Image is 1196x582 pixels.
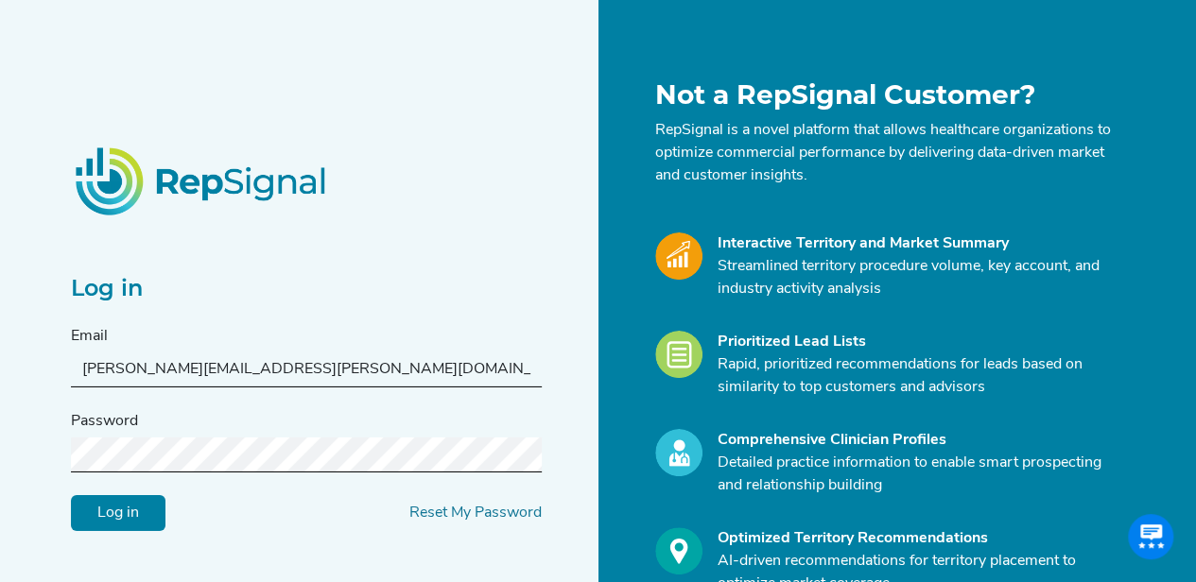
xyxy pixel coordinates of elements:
p: Rapid, prioritized recommendations for leads based on similarity to top customers and advisors [718,353,1115,399]
div: Prioritized Lead Lists [718,331,1115,353]
img: Market_Icon.a700a4ad.svg [655,232,702,280]
div: Interactive Territory and Market Summary [718,232,1115,255]
img: Leads_Icon.28e8c528.svg [655,331,702,378]
img: RepSignalLogo.20539ed3.png [52,124,353,237]
a: Reset My Password [409,505,542,520]
label: Email [71,325,108,348]
div: Comprehensive Clinician Profiles [718,429,1115,452]
img: Profile_Icon.739e2aba.svg [655,429,702,476]
h1: Not a RepSignal Customer? [655,79,1115,111]
div: Optimized Territory Recommendations [718,527,1115,550]
label: Password [71,410,138,433]
p: RepSignal is a novel platform that allows healthcare organizations to optimize commercial perform... [655,119,1115,187]
p: Detailed practice information to enable smart prospecting and relationship building [718,452,1115,497]
p: Streamlined territory procedure volume, key account, and industry activity analysis [718,255,1115,300]
img: Optimize_Icon.261f85db.svg [655,527,702,574]
input: Log in [71,494,165,530]
h2: Log in [71,275,542,302]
